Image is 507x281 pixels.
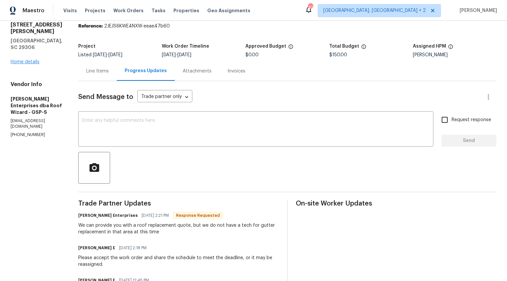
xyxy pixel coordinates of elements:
[329,44,359,49] h5: Total Budget
[93,53,107,57] span: [DATE]
[78,24,103,28] b: Reference:
[11,22,62,35] h2: [STREET_ADDRESS][PERSON_NAME]
[296,200,497,207] span: On-site Worker Updates
[78,44,95,49] h5: Project
[108,53,122,57] span: [DATE]
[308,4,313,11] div: 41
[162,53,191,57] span: -
[457,7,497,14] span: [PERSON_NAME]
[113,7,144,14] span: Work Orders
[173,7,199,14] span: Properties
[162,53,176,57] span: [DATE]
[137,92,192,103] div: Trade partner only
[142,212,169,219] span: [DATE] 2:21 PM
[177,53,191,57] span: [DATE]
[448,44,453,53] span: The hpm assigned to this work order.
[173,212,222,219] span: Response Requested
[227,68,245,74] div: Invoices
[93,53,122,57] span: -
[125,68,167,74] div: Progress Updates
[78,53,122,57] span: Listed
[78,255,279,268] div: Please accept the work order and share the schedule to meet the deadline, or it may be reassigned.
[452,117,491,123] span: Request response
[78,222,279,235] div: We can provide you with a roof replacement quote, but we do not have a tech for gutter replacemen...
[323,7,426,14] span: [GEOGRAPHIC_DATA], [GEOGRAPHIC_DATA] + 2
[78,94,133,100] span: Send Message to
[78,245,115,251] h6: [PERSON_NAME] E
[78,200,279,207] span: Trade Partner Updates
[413,53,496,57] div: [PERSON_NAME]
[11,118,62,129] p: [EMAIL_ADDRESS][DOMAIN_NAME]
[86,68,109,74] div: Line Items
[245,53,259,57] span: $0.00
[183,68,212,74] div: Attachments
[63,7,77,14] span: Visits
[78,23,496,29] div: 2JEJS6KWE4NXW-eeae47b60
[245,44,286,49] h5: Approved Budget
[78,212,138,219] h6: [PERSON_NAME] Enterprises
[119,245,147,251] span: [DATE] 2:18 PM
[23,7,44,14] span: Maestro
[162,44,209,49] h5: Work Order Timeline
[11,37,62,51] h5: [GEOGRAPHIC_DATA], SC 29306
[361,44,366,53] span: The total cost of line items that have been proposed by Opendoor. This sum includes line items th...
[85,7,105,14] span: Projects
[11,81,62,88] h4: Vendor Info
[11,96,62,116] h5: [PERSON_NAME] Enterprises dba Roof Wizard - GSP-S
[152,8,165,13] span: Tasks
[413,44,446,49] h5: Assigned HPM
[288,44,293,53] span: The total cost of line items that have been approved by both Opendoor and the Trade Partner. This...
[11,132,62,138] p: [PHONE_NUMBER]
[11,60,39,64] a: Home details
[207,7,250,14] span: Geo Assignments
[329,53,347,57] span: $150.00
